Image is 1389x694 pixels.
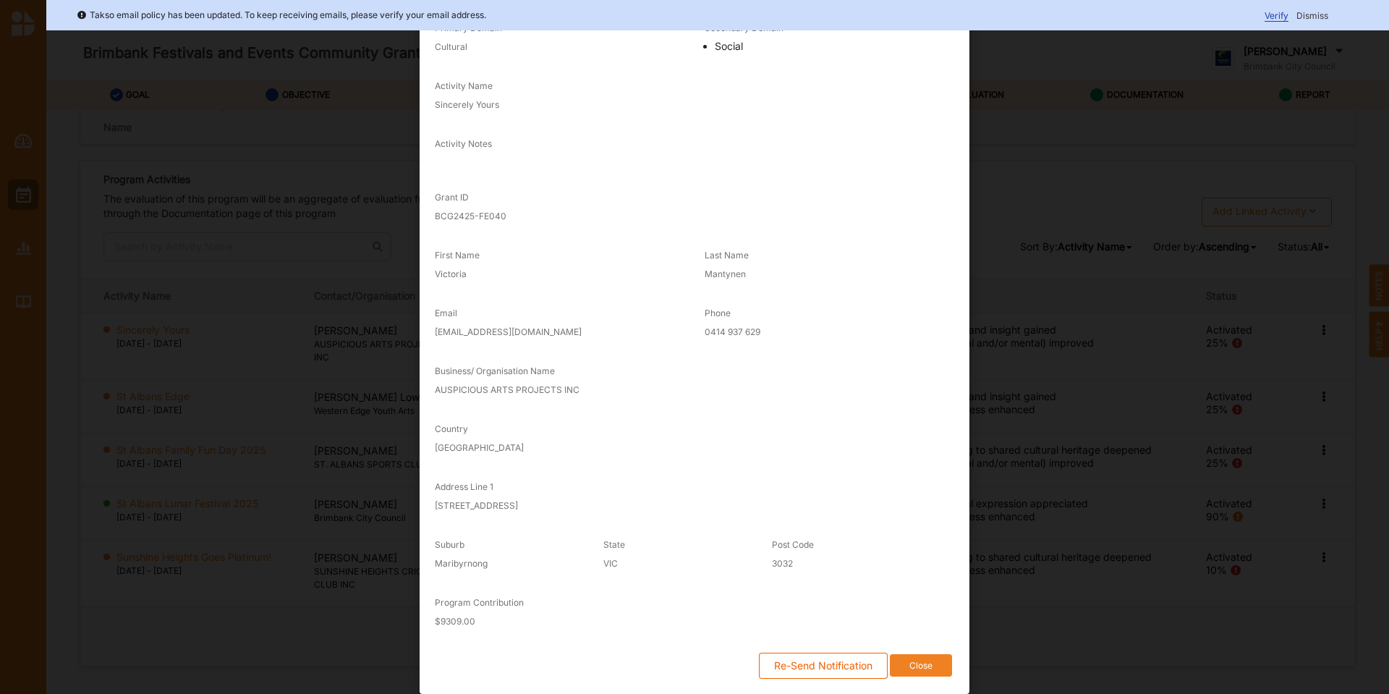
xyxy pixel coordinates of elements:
[1296,10,1328,21] span: Dismiss
[435,499,518,512] label: [STREET_ADDRESS]
[890,654,952,677] button: Close
[435,615,475,627] label: $ 9309.00
[705,249,749,261] label: Last Name
[705,268,746,280] label: Mantynen
[435,538,464,551] label: Suburb
[435,481,493,493] label: Address Line 1
[435,210,506,222] label: BCG2425-FE040
[435,249,480,261] label: First Name
[435,191,469,203] label: Grant ID
[435,137,492,150] label: Activity Notes
[759,653,888,679] button: Re-Send Notification
[772,557,793,570] label: 3032
[715,39,954,54] li: Social
[435,384,579,396] label: AUSPICIOUS ARTS PROJECTS INC
[77,8,486,22] div: Takso email policy has been updated. To keep receiving emails, please verify your email address.
[772,538,814,551] label: Post Code
[435,365,555,377] label: Business/ Organisation Name
[1265,10,1288,22] span: Verify
[435,41,467,53] label: Cultural
[603,538,625,551] label: State
[705,326,760,338] label: 0414 937 629
[435,98,499,111] label: Sincerely Yours
[435,307,457,319] label: Email
[435,80,493,92] label: Activity Name
[435,423,468,435] label: Country
[435,596,524,609] label: Program Contribution
[603,557,618,570] label: VIC
[435,268,467,280] label: Victoria
[435,326,582,338] label: [EMAIL_ADDRESS][DOMAIN_NAME]
[435,557,488,570] label: Maribyrnong
[435,441,524,454] label: [GEOGRAPHIC_DATA]
[705,307,731,319] label: Phone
